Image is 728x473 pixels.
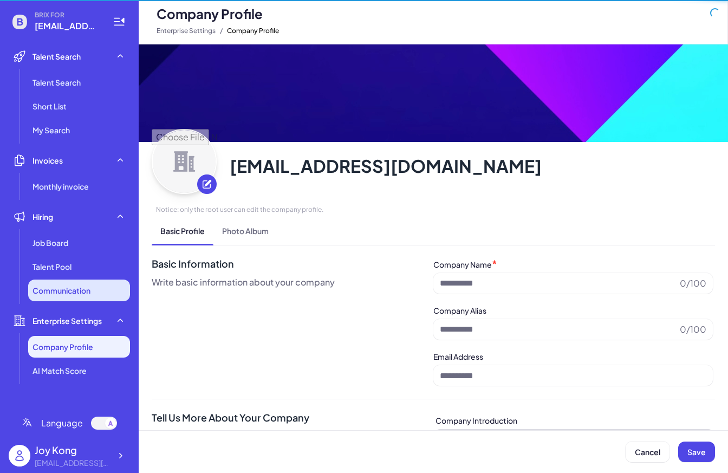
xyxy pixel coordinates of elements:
span: Hiring [32,211,53,222]
span: Cancel [635,447,660,457]
span: Monthly invoice [32,181,89,192]
span: Tell Us More About Your Company [152,410,433,425]
img: 62cf91bae6e441898ee106b491ed5f91.png [139,44,728,142]
span: Invoices [32,155,63,166]
div: Joy Kong [35,443,110,457]
label: Company Alias [433,306,486,315]
span: Include more detail information to attract more talents [152,430,433,443]
span: Basic Profile [152,217,213,245]
span: 0/100 [675,277,706,290]
span: My Search [32,125,70,135]
span: Photo Album [213,217,277,245]
span: 0/100 [675,323,706,336]
span: Talent Search [32,77,81,88]
span: Language [41,417,83,430]
span: Enterprise Settings [32,315,102,326]
span: Communication [32,285,90,296]
label: Email Address [433,352,483,361]
span: Company Profile [227,24,279,37]
span: Save [687,447,706,457]
img: user_logo.png [9,445,30,466]
label: Company Name [433,260,492,269]
span: / [220,24,223,37]
span: BRIX FOR [35,11,100,20]
span: Company Profile [157,5,263,22]
span: [EMAIL_ADDRESS][DOMAIN_NAME] [230,155,715,194]
button: Cancel [626,442,669,462]
span: joy@joinbrix.com [35,20,100,33]
div: joy@joinbrix.com [35,457,110,469]
button: Save [678,442,715,462]
span: Company Profile [32,341,93,352]
span: Talent Pool [32,261,71,272]
span: AI Match Score [32,365,87,376]
span: Job Board [32,237,68,248]
label: Company Introduction [435,416,517,425]
span: Basic Information [152,256,433,271]
span: Write basic information about your company [152,276,433,289]
span: Short List [32,101,67,112]
span: Notice: only the root user can edit the company profile. [156,205,715,215]
span: Talent Search [32,51,81,62]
